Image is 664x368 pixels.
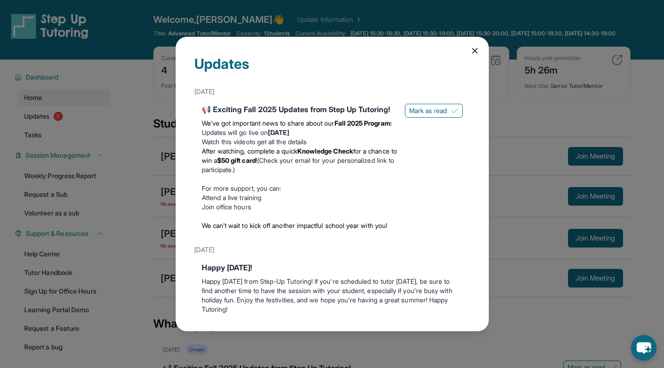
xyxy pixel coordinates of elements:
span: After watching, complete a quick [202,147,297,155]
div: Updates [194,55,470,83]
div: Happy [DATE]! [202,262,463,273]
span: We’ve got important news to share about our [202,119,335,127]
p: For more support, you can: [202,184,397,193]
img: Mark as read [451,107,459,114]
a: Watch this video [202,138,250,146]
span: We can’t wait to kick off another impactful school year with you! [202,221,388,229]
button: Mark as read [405,104,463,118]
div: 📢 Exciting Fall 2025 Updates from Step Up Tutoring! [202,104,397,115]
strong: Knowledge Check [297,147,353,155]
strong: Fall 2025 Program: [335,119,392,127]
strong: $50 gift card [217,156,256,164]
button: chat-button [631,335,657,361]
a: Attend a live training [202,194,262,201]
a: Join office hours [202,203,251,211]
div: [DATE] [194,325,470,342]
span: ! [256,156,257,164]
p: Happy [DATE] from Step-Up Tutoring! If you're scheduled to tutor [DATE], be sure to find another ... [202,277,463,314]
div: [DATE] [194,241,470,258]
div: [DATE] [194,83,470,100]
strong: [DATE] [268,128,289,136]
li: (Check your email for your personalized link to participate.) [202,147,397,174]
li: to get all the details [202,137,397,147]
span: Mark as read [409,106,447,115]
li: Updates will go live on [202,128,397,137]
